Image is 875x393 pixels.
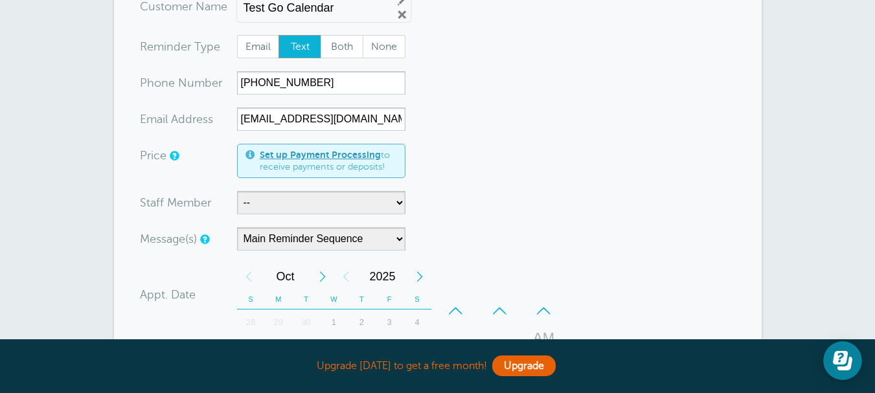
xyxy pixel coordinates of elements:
th: F [376,289,403,309]
div: Sunday, October 5 [237,335,265,361]
div: Friday, October 3 [376,309,403,335]
th: T [292,289,320,309]
a: Simple templates and custom messages will use the reminder schedule set under Settings > Reminder... [200,235,208,243]
div: 30 [292,309,320,335]
span: Text [279,36,321,58]
div: 2 [348,309,376,335]
a: Remove [396,9,408,21]
span: tomer N [161,1,205,12]
div: 29 [264,309,292,335]
div: Monday, September 29 [264,309,292,335]
div: 4 [403,309,431,335]
div: Upgrade [DATE] to get a free month! [114,352,762,380]
span: Pho [140,77,161,89]
div: AM [528,325,560,351]
div: Sunday, September 28 [237,309,265,335]
div: Next Year [408,264,431,289]
div: Previous Year [334,264,358,289]
label: Staff Member [140,197,211,208]
th: W [320,289,348,309]
div: 28 [237,309,265,335]
a: An optional price for the appointment. If you set a price, you can include a payment link in your... [170,152,177,160]
div: Thursday, October 9 [348,335,376,361]
iframe: Resource center [823,341,862,380]
th: S [237,289,265,309]
span: il Add [163,113,192,125]
label: Reminder Type [140,41,220,52]
th: M [264,289,292,309]
span: Email [238,36,279,58]
div: 7 [292,335,320,361]
div: 9 [348,335,376,361]
div: 1 [320,309,348,335]
div: 8 [320,335,348,361]
div: Previous Month [237,264,260,289]
span: Ema [140,113,163,125]
label: Price [140,150,166,161]
span: to receive payments or deposits! [260,150,397,172]
div: Thursday, October 2 [348,309,376,335]
div: mber [140,71,237,95]
span: None [363,36,405,58]
div: 6 [264,335,292,361]
div: Next Month [311,264,334,289]
div: Wednesday, October 1 [320,309,348,335]
label: Both [321,35,363,58]
div: ress [140,107,237,131]
label: Email [237,35,280,58]
div: 11 [403,335,431,361]
label: None [363,35,405,58]
span: Both [321,36,363,58]
div: Tuesday, October 7 [292,335,320,361]
div: Saturday, October 4 [403,309,431,335]
label: Text [278,35,321,58]
div: 10 [376,335,403,361]
div: Tuesday, September 30 [292,309,320,335]
div: Friday, October 10 [376,335,403,361]
a: Set up Payment Processing [260,150,381,160]
span: October [260,264,311,289]
label: Message(s) [140,233,197,245]
label: Appt. Date [140,289,196,300]
div: Wednesday, October 8 [320,335,348,361]
div: Saturday, October 11 [403,335,431,361]
span: 2025 [358,264,408,289]
th: T [348,289,376,309]
input: Optional [237,107,405,131]
div: 3 [376,309,403,335]
div: Monday, October 6 [264,335,292,361]
th: S [403,289,431,309]
a: Upgrade [492,355,556,376]
span: Cus [140,1,161,12]
div: 5 [237,335,265,361]
span: ne Nu [161,77,194,89]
